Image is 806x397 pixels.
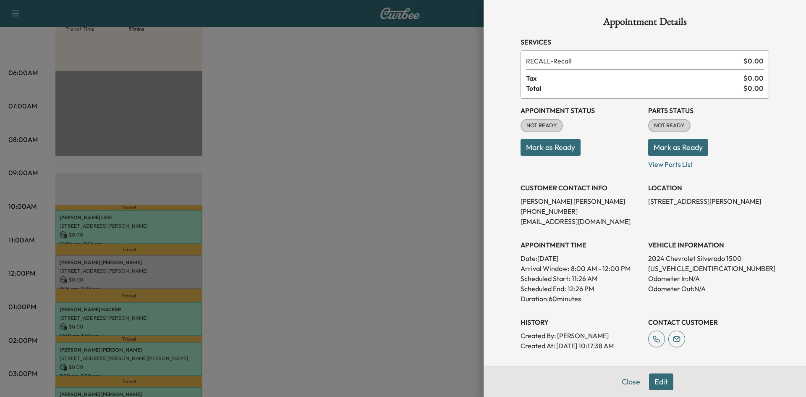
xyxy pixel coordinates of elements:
[521,294,641,304] p: Duration: 60 minutes
[648,253,769,263] p: 2024 Chevrolet Silverado 1500
[648,105,769,116] h3: Parts Status
[521,17,769,30] h1: Appointment Details
[521,183,641,193] h3: CUSTOMER CONTACT INFO
[568,284,594,294] p: 12:26 PM
[743,83,764,93] span: $ 0.00
[648,317,769,327] h3: CONTACT CUSTOMER
[616,373,646,390] button: Close
[649,121,690,130] span: NOT READY
[521,364,769,374] h3: NOTES
[743,73,764,83] span: $ 0.00
[521,253,641,263] p: Date: [DATE]
[521,341,641,351] p: Created At : [DATE] 10:17:38 AM
[521,317,641,327] h3: History
[521,196,641,206] p: [PERSON_NAME] [PERSON_NAME]
[648,240,769,250] h3: VEHICLE INFORMATION
[521,121,562,130] span: NOT READY
[521,273,570,284] p: Scheduled Start:
[648,139,708,156] button: Mark as Ready
[521,105,641,116] h3: Appointment Status
[743,56,764,66] span: $ 0.00
[521,284,566,294] p: Scheduled End:
[521,37,769,47] h3: Services
[648,156,769,169] p: View Parts List
[572,273,597,284] p: 11:26 AM
[526,73,743,83] span: Tax
[526,56,740,66] span: Recall
[571,263,631,273] span: 8:00 AM - 12:00 PM
[648,183,769,193] h3: LOCATION
[648,273,769,284] p: Odometer In: N/A
[648,284,769,294] p: Odometer Out: N/A
[526,83,743,93] span: Total
[521,240,641,250] h3: APPOINTMENT TIME
[521,139,581,156] button: Mark as Ready
[521,206,641,216] p: [PHONE_NUMBER]
[521,263,641,273] p: Arrival Window:
[648,263,769,273] p: [US_VEHICLE_IDENTIFICATION_NUMBER]
[648,196,769,206] p: [STREET_ADDRESS][PERSON_NAME]
[521,216,641,226] p: [EMAIL_ADDRESS][DOMAIN_NAME]
[521,331,641,341] p: Created By : [PERSON_NAME]
[649,373,673,390] button: Edit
